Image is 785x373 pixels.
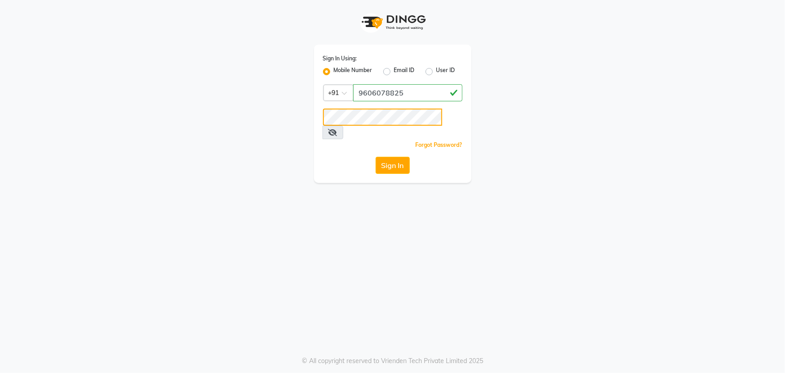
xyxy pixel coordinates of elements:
a: Forgot Password? [416,141,462,148]
label: Sign In Using: [323,55,357,63]
img: logo1.svg [357,9,429,36]
label: Email ID [394,66,415,77]
label: User ID [436,66,455,77]
input: Username [323,109,442,126]
label: Mobile Number [334,66,372,77]
button: Sign In [376,157,410,174]
input: Username [353,84,462,101]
